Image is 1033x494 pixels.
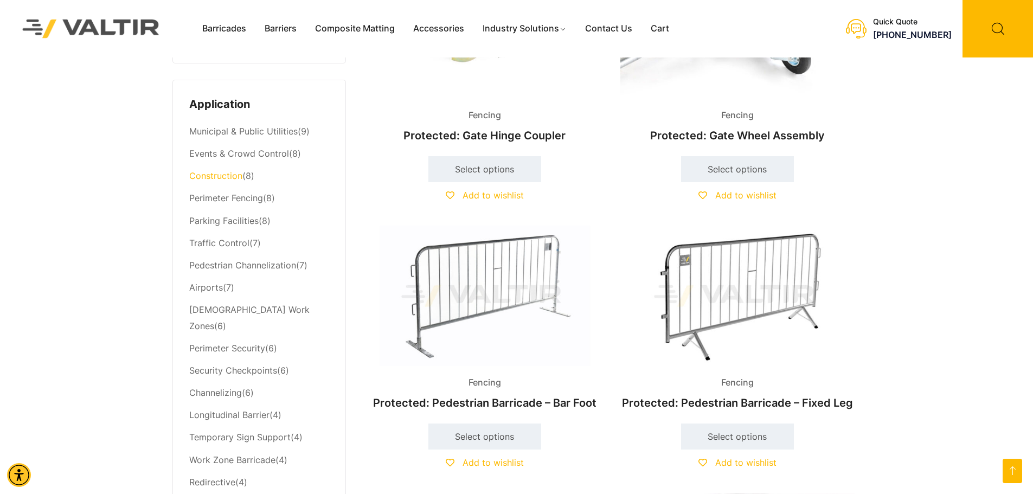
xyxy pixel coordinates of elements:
a: Events & Crowd Control [189,148,289,159]
h2: Protected: Pedestrian Barricade – Bar Foot [368,391,602,415]
span: Add to wishlist [463,457,524,468]
li: (4) [189,471,329,493]
a: Barriers [255,21,306,37]
li: (7) [189,277,329,299]
img: Valtir Rentals [8,5,174,52]
a: Accessories [404,21,473,37]
a: Select options for “Pedestrian Barricade - Bar Foot” [428,424,541,450]
a: Construction [189,170,242,181]
li: (4) [189,427,329,449]
span: Fencing [713,375,762,391]
h4: Application [189,97,329,113]
a: Cart [641,21,678,37]
span: Add to wishlist [715,190,777,201]
a: Airports [189,282,223,293]
a: call (888) 496-3625 [873,29,952,40]
h2: Protected: Gate Wheel Assembly [620,124,855,147]
a: Pedestrian Channelization [189,260,296,271]
li: (8) [189,165,329,188]
li: (4) [189,449,329,471]
a: Add to wishlist [698,457,777,468]
li: (6) [189,299,329,337]
a: Longitudinal Barrier [189,409,270,420]
a: Perimeter Security [189,343,265,354]
li: (6) [189,337,329,360]
a: Select options for “Gate Hinge Coupler” [428,156,541,182]
li: (9) [189,121,329,143]
li: (7) [189,254,329,277]
a: Open this option [1003,459,1022,483]
img: Fencing [368,226,602,366]
span: Fencing [713,107,762,124]
span: Fencing [460,107,509,124]
div: Accessibility Menu [7,463,31,487]
a: FencingProtected: Pedestrian Barricade – Bar Foot [368,226,602,415]
li: (8) [189,143,329,165]
a: Add to wishlist [446,457,524,468]
h2: Protected: Gate Hinge Coupler [368,124,602,147]
li: (8) [189,188,329,210]
a: Select options for “Gate Wheel Assembly” [681,156,794,182]
a: Work Zone Barricade [189,454,275,465]
h2: Protected: Pedestrian Barricade – Fixed Leg [620,391,855,415]
a: Industry Solutions [473,21,576,37]
span: Add to wishlist [463,190,524,201]
a: Security Checkpoints [189,365,277,376]
li: (4) [189,405,329,427]
a: Contact Us [576,21,641,37]
div: Quick Quote [873,17,952,27]
a: Temporary Sign Support [189,432,291,442]
li: (8) [189,210,329,232]
img: Fencing [620,226,855,366]
a: Redirective [189,477,235,487]
a: [DEMOGRAPHIC_DATA] Work Zones [189,304,310,331]
a: Channelizing [189,387,242,398]
a: Add to wishlist [446,190,524,201]
li: (6) [189,360,329,382]
a: Perimeter Fencing [189,193,263,203]
a: FencingProtected: Pedestrian Barricade – Fixed Leg [620,226,855,415]
a: Barricades [193,21,255,37]
a: Select options for “Pedestrian Barricade - Fixed Leg” [681,424,794,450]
a: Municipal & Public Utilities [189,126,298,137]
a: Composite Matting [306,21,404,37]
span: Add to wishlist [715,457,777,468]
li: (6) [189,382,329,405]
a: Add to wishlist [698,190,777,201]
a: Parking Facilities [189,215,259,226]
li: (7) [189,232,329,254]
a: Traffic Control [189,238,249,248]
span: Fencing [460,375,509,391]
